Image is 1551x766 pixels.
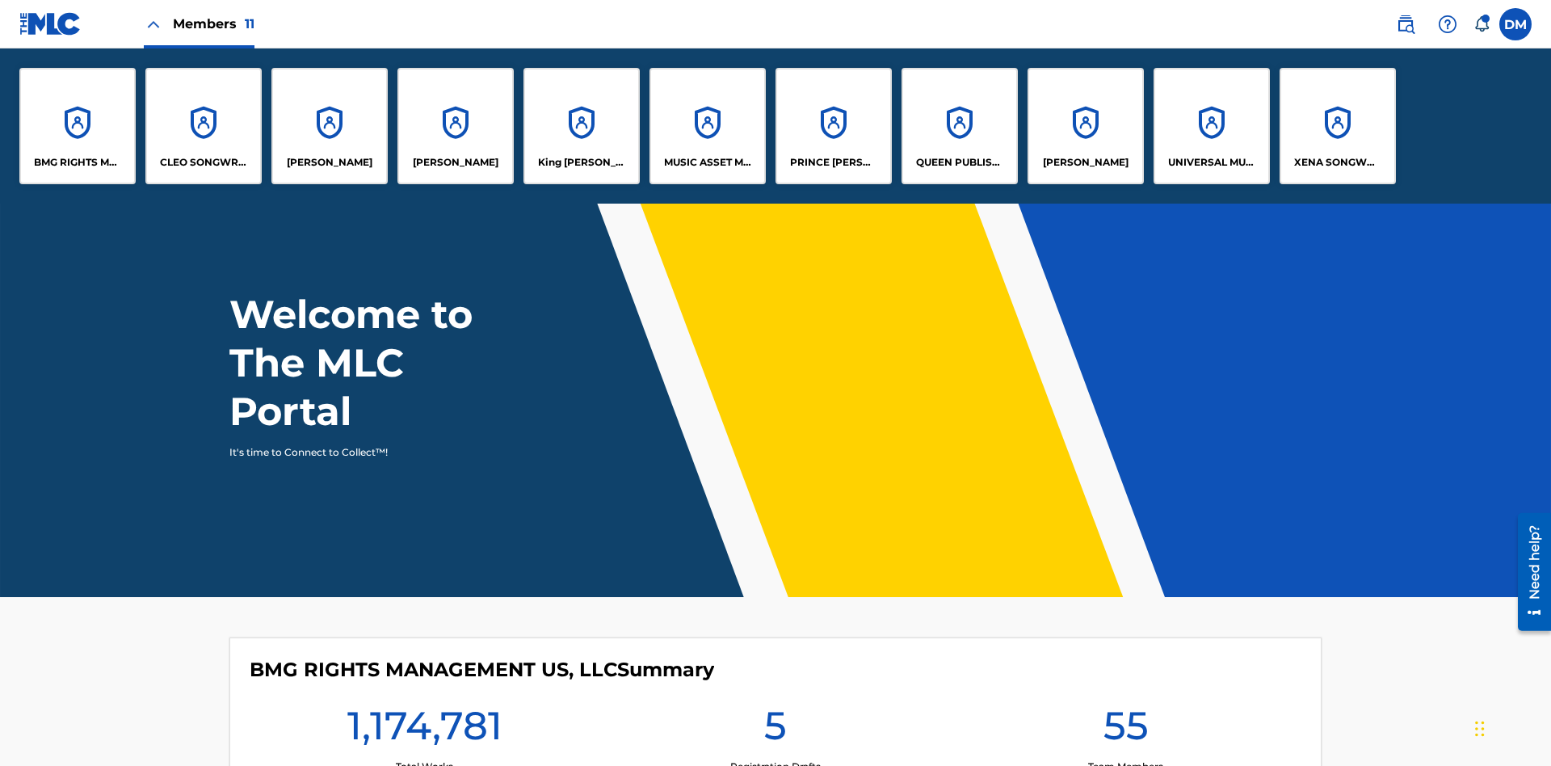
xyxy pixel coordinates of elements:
[19,12,82,36] img: MLC Logo
[523,68,640,184] a: AccountsKing [PERSON_NAME]
[1294,155,1382,170] p: XENA SONGWRITER
[145,68,262,184] a: AccountsCLEO SONGWRITER
[790,155,878,170] p: PRINCE MCTESTERSON
[19,68,136,184] a: AccountsBMG RIGHTS MANAGEMENT US, LLC
[173,15,254,33] span: Members
[1470,688,1551,766] iframe: Chat Widget
[1103,701,1149,760] h1: 55
[245,16,254,32] span: 11
[397,68,514,184] a: Accounts[PERSON_NAME]
[1473,16,1490,32] div: Notifications
[1043,155,1129,170] p: RONALD MCTESTERSON
[287,155,372,170] p: ELVIS COSTELLO
[250,658,714,682] h4: BMG RIGHTS MANAGEMENT US, LLC
[1154,68,1270,184] a: AccountsUNIVERSAL MUSIC PUB GROUP
[1475,705,1485,753] div: Drag
[34,155,122,170] p: BMG RIGHTS MANAGEMENT US, LLC
[144,15,163,34] img: Close
[1396,15,1415,34] img: search
[1028,68,1144,184] a: Accounts[PERSON_NAME]
[1431,8,1464,40] div: Help
[160,155,248,170] p: CLEO SONGWRITER
[1168,155,1256,170] p: UNIVERSAL MUSIC PUB GROUP
[775,68,892,184] a: AccountsPRINCE [PERSON_NAME]
[1506,507,1551,639] iframe: Resource Center
[271,68,388,184] a: Accounts[PERSON_NAME]
[649,68,766,184] a: AccountsMUSIC ASSET MANAGEMENT (MAM)
[1389,8,1422,40] a: Public Search
[229,445,510,460] p: It's time to Connect to Collect™!
[1438,15,1457,34] img: help
[664,155,752,170] p: MUSIC ASSET MANAGEMENT (MAM)
[413,155,498,170] p: EYAMA MCSINGER
[902,68,1018,184] a: AccountsQUEEN PUBLISHA
[764,701,787,760] h1: 5
[1499,8,1532,40] div: User Menu
[347,701,502,760] h1: 1,174,781
[229,290,532,436] h1: Welcome to The MLC Portal
[1280,68,1396,184] a: AccountsXENA SONGWRITER
[916,155,1004,170] p: QUEEN PUBLISHA
[538,155,626,170] p: King McTesterson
